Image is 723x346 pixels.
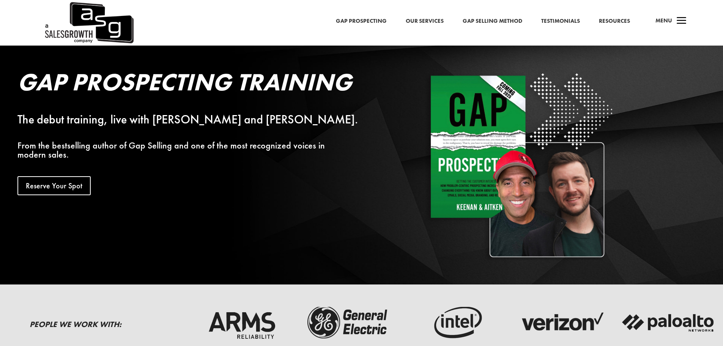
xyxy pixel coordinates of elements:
span: a [674,14,689,29]
p: From the bestselling author of Gap Selling and one of the most recognized voices in modern sales. [17,141,373,159]
img: intel-logo-dark [408,303,502,341]
div: The debut training, live with [PERSON_NAME] and [PERSON_NAME]. [17,115,373,124]
img: Square White - Shadow [425,70,616,260]
h2: Gap Prospecting Training [17,70,373,98]
a: Testimonials [541,16,580,26]
a: Reserve Your Spot [17,176,91,195]
a: Gap Prospecting [336,16,387,26]
a: Our Services [406,16,444,26]
span: Menu [655,17,672,24]
a: Gap Selling Method [463,16,522,26]
img: arms-reliability-logo-dark [194,303,289,341]
img: ge-logo-dark [301,303,396,341]
img: verizon-logo-dark [514,303,609,341]
a: Resources [599,16,630,26]
img: palato-networks-logo-dark [621,303,716,341]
